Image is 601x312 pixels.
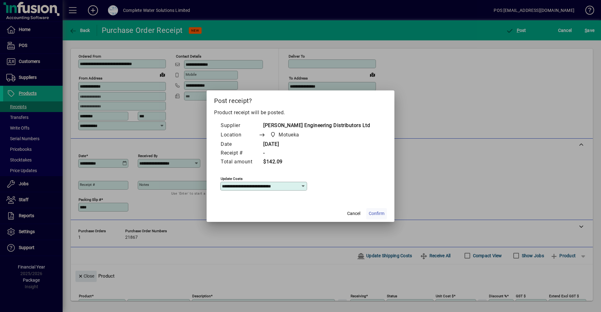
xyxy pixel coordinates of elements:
[347,210,360,217] span: Cancel
[220,140,259,149] td: Date
[220,121,259,130] td: Supplier
[220,149,259,158] td: Receipt #
[214,109,387,116] p: Product receipt will be posted.
[259,140,370,149] td: [DATE]
[221,176,243,181] mat-label: Update costs
[259,158,370,166] td: $142.09
[220,130,259,140] td: Location
[259,121,370,130] td: [PERSON_NAME] Engineering Distributors Ltd
[207,90,394,109] h2: Post receipt?
[268,130,302,139] span: Motueka
[259,149,370,158] td: -
[344,208,364,219] button: Cancel
[369,210,384,217] span: Confirm
[366,208,387,219] button: Confirm
[220,158,259,166] td: Total amount
[279,131,299,139] span: Motueka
